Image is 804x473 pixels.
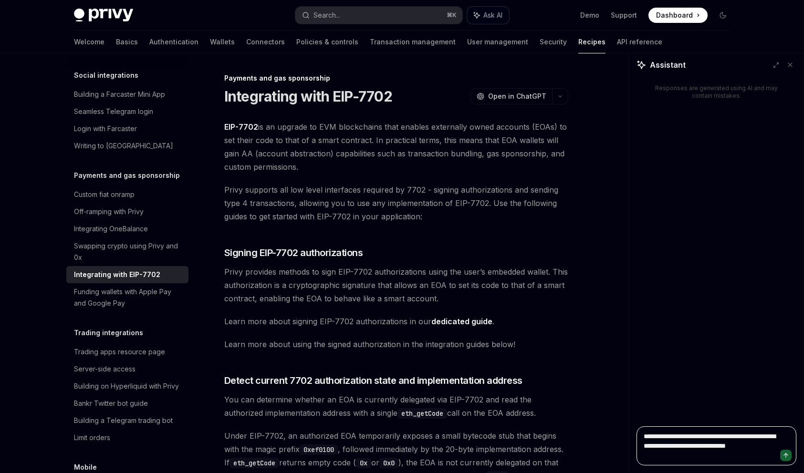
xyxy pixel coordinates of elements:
div: Building on Hyperliquid with Privy [74,380,179,392]
div: Search... [313,10,340,21]
code: 0x0 [379,458,398,468]
div: Login with Farcaster [74,123,137,134]
a: dedicated guide [431,317,492,327]
a: Building on Hyperliquid with Privy [66,378,188,395]
a: Bankr Twitter bot guide [66,395,188,412]
div: Integrating with EIP-7702 [74,269,160,280]
a: Building a Telegram trading bot [66,412,188,429]
a: Funding wallets with Apple Pay and Google Pay [66,283,188,312]
span: Assistant [650,59,686,71]
h5: Payments and gas sponsorship [74,170,180,181]
a: Demo [580,10,599,20]
a: Recipes [578,31,606,53]
div: Funding wallets with Apple Pay and Google Pay [74,286,183,309]
a: Writing to [GEOGRAPHIC_DATA] [66,137,188,154]
span: is an upgrade to EVM blockchains that enables externally owned accounts (EOAs) to set their code ... [224,120,568,174]
span: Privy provides methods to sign EIP-7702 authorizations using the user’s embedded wallet. This aut... [224,265,568,305]
a: Swapping crypto using Privy and 0x [66,237,188,266]
div: Integrating OneBalance [74,223,148,235]
a: Connectors [246,31,285,53]
div: Swapping crypto using Privy and 0x [74,240,183,263]
span: ⌘ K [447,11,457,19]
button: Search...⌘K [295,7,462,24]
button: Send message [780,450,792,461]
a: EIP-7702 [224,122,258,132]
a: Integrating OneBalance [66,220,188,237]
button: Toggle dark mode [715,8,731,23]
span: Detect current 7702 authorization state and implementation address [224,374,522,387]
code: eth_getCode [397,408,447,419]
a: Server-side access [66,360,188,378]
div: Responses are generated using AI and may contain mistakes. [652,84,781,100]
a: Wallets [210,31,235,53]
h5: Trading integrations [74,327,143,339]
span: You can determine whether an EOA is currently delegated via EIP-7702 and read the authorized impl... [224,393,568,420]
a: User management [467,31,528,53]
img: dark logo [74,9,133,22]
a: Support [611,10,637,20]
a: Custom fiat onramp [66,186,188,203]
a: Integrating with EIP-7702 [66,266,188,283]
span: Signing EIP-7702 authorizations [224,246,363,259]
code: 0x [356,458,371,468]
a: Policies & controls [296,31,358,53]
code: eth_getCode [230,458,279,468]
div: Server-side access [74,363,136,375]
a: Transaction management [370,31,456,53]
span: Learn more about using the signed authorization in the integration guides below! [224,338,568,351]
span: Learn more about signing EIP-7702 authorizations in our . [224,315,568,328]
span: Dashboard [656,10,693,20]
a: Trading apps resource page [66,343,188,360]
div: Trading apps resource page [74,346,165,358]
a: Seamless Telegram login [66,103,188,120]
button: Ask AI [467,7,509,24]
div: Bankr Twitter bot guide [74,398,148,409]
a: Basics [116,31,138,53]
a: API reference [617,31,662,53]
div: Limit orders [74,432,110,443]
a: Welcome [74,31,104,53]
div: Payments and gas sponsorship [224,73,568,83]
button: Open in ChatGPT [470,88,552,104]
span: Open in ChatGPT [488,92,546,101]
a: Login with Farcaster [66,120,188,137]
a: Security [540,31,567,53]
code: 0xef0100 [300,444,338,455]
span: Ask AI [483,10,502,20]
a: Building a Farcaster Mini App [66,86,188,103]
a: Authentication [149,31,198,53]
a: Limit orders [66,429,188,446]
h5: Mobile [74,462,97,473]
a: Dashboard [648,8,708,23]
div: Writing to [GEOGRAPHIC_DATA] [74,140,173,152]
div: Building a Telegram trading bot [74,415,173,426]
div: Building a Farcaster Mini App [74,89,165,100]
h5: Social integrations [74,70,138,81]
h1: Integrating with EIP-7702 [224,88,392,105]
a: Off-ramping with Privy [66,203,188,220]
div: Custom fiat onramp [74,189,135,200]
div: Seamless Telegram login [74,106,153,117]
div: Off-ramping with Privy [74,206,144,217]
span: Privy supports all low level interfaces required by 7702 - signing authorizations and sending typ... [224,183,568,223]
